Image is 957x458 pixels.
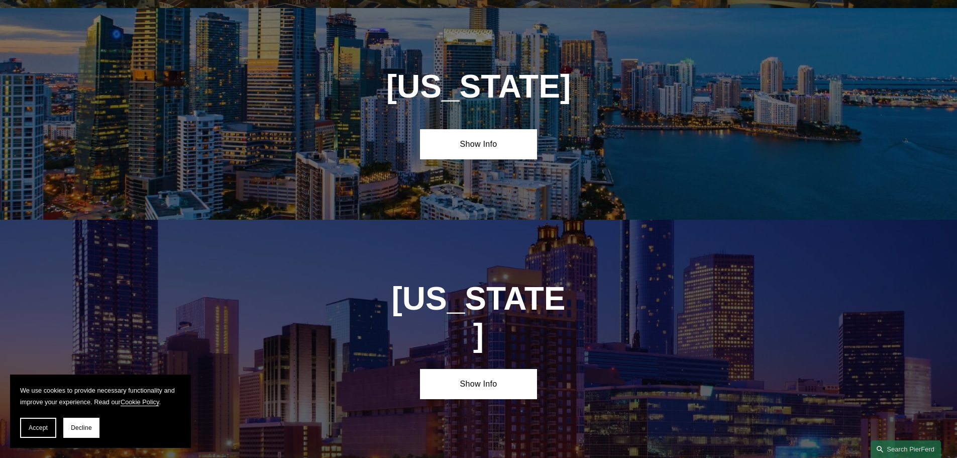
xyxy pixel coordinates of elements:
[871,440,941,458] a: Search this site
[391,281,567,354] h1: [US_STATE]
[420,129,537,159] a: Show Info
[29,424,48,431] span: Accept
[20,418,56,438] button: Accept
[20,385,181,408] p: We use cookies to provide necessary functionality and improve your experience. Read our .
[10,375,191,448] section: Cookie banner
[361,68,596,105] h1: [US_STATE]
[420,369,537,399] a: Show Info
[71,424,92,431] span: Decline
[121,398,159,406] a: Cookie Policy
[63,418,99,438] button: Decline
